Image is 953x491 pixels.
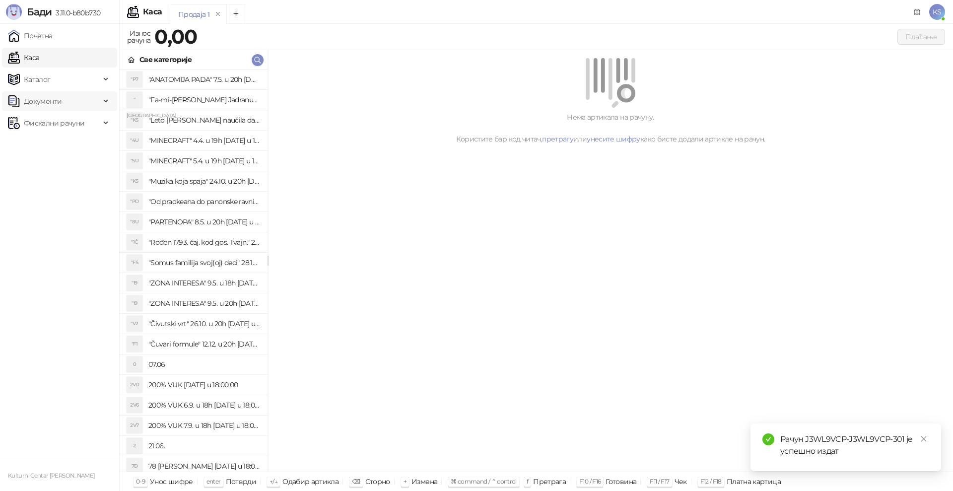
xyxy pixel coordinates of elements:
[762,433,774,445] span: check-circle
[727,475,781,488] div: Платна картица
[451,478,517,485] span: ⌘ command / ⌃ control
[700,478,722,485] span: F12 / F18
[404,478,407,485] span: +
[127,173,142,189] div: "KS
[148,133,260,148] h4: "MINECRAFT" 4.4. u 19h [DATE] u 19:00:00
[125,27,152,47] div: Износ рачуна
[352,478,360,485] span: ⌫
[52,8,100,17] span: 3.11.0-b80b730
[527,478,528,485] span: f
[127,356,142,372] div: 0
[650,478,669,485] span: F11 / F17
[226,475,257,488] div: Потврди
[280,112,941,144] div: Нема артикала на рачуну. Користите бар код читач, или како бисте додали артикле на рачун.
[587,135,640,143] a: унесите шифру
[148,397,260,413] h4: 200% VUK 6.9. u 18h [DATE] u 18:00:00
[139,54,192,65] div: Све категорије
[270,478,277,485] span: ↑/↓
[148,458,260,474] h4: 78 [PERSON_NAME] [DATE] u 18:00:00
[226,4,246,24] button: Add tab
[127,295,142,311] div: "I9
[579,478,601,485] span: F10 / F16
[148,255,260,271] h4: "Somus familija svoj(oj) deci" 28.10. u 20h [DATE] u 20:00:00
[675,475,687,488] div: Чек
[148,214,260,230] h4: "PARTENOPA" 8.5. u 20h [DATE] u 20:00:00
[24,113,84,133] span: Фискални рачуни
[206,478,221,485] span: enter
[148,336,260,352] h4: "Čuvari formule" 12.12. u 20h [DATE] u 20:00:00
[8,472,95,479] small: Kulturni Centar [PERSON_NAME]
[178,9,209,20] div: Продаја 1
[542,135,573,143] a: претрагу
[127,234,142,250] div: "1Č
[136,478,145,485] span: 0-9
[127,112,142,128] div: "KS
[8,26,53,46] a: Почетна
[24,91,62,111] span: Документи
[127,397,142,413] div: 2V6
[127,194,142,210] div: "PD
[365,475,390,488] div: Сторно
[127,255,142,271] div: "FS
[127,133,142,148] div: "4U
[148,92,260,108] h4: "Fa-mi-[PERSON_NAME] Jadranu" 27.10. u 20h [DATE] u 20:00:00
[148,194,260,210] h4: "Od praokeana do panonske ravnice" 16.2. [DATE] u 17:00:00
[909,4,925,20] a: Документација
[120,70,268,472] div: grid
[918,433,929,444] a: Close
[148,418,260,433] h4: 200% VUK 7.9. u 18h [DATE] u 18:00:00
[143,8,162,16] div: Каса
[127,316,142,332] div: "V2
[154,24,197,49] strong: 0,00
[411,475,437,488] div: Измена
[127,92,142,108] div: "[GEOGRAPHIC_DATA]
[606,475,636,488] div: Готовина
[148,316,260,332] h4: "Čivutski vrt" 26.10. u 20h [DATE] u 20:00:00
[150,475,193,488] div: Унос шифре
[148,234,260,250] h4: "Rođen 1793. čaj. kod gos. Tvajn." 25.10. u 20h [DATE] u 20:00:00
[127,336,142,352] div: "F1
[780,433,929,457] div: Рачун J3WL9VCP-J3WL9VCP-301 је успешно издат
[24,70,51,89] span: Каталог
[920,435,927,442] span: close
[533,475,566,488] div: Претрага
[127,275,142,291] div: "I9
[127,458,142,474] div: 7D
[148,112,260,128] h4: "Leto [PERSON_NAME] naučila da letim" 12.12. u 18h [DATE] u 18:00:00
[897,29,945,45] button: Плаћање
[148,295,260,311] h4: "ZONA INTERESA" 9.5. u 20h [DATE] u 20:00:00
[148,173,260,189] h4: "Muzika koja spaja" 24.10. u 20h [DATE] u 20:00:00
[282,475,339,488] div: Одабир артикла
[148,438,260,454] h4: 21.06.
[127,71,142,87] div: "P7
[148,377,260,393] h4: 200% VUK [DATE] u 18:00:00
[127,214,142,230] div: "8U
[211,10,224,18] button: remove
[127,377,142,393] div: 2V0
[148,275,260,291] h4: "ZONA INTERESA" 9.5. u 18h [DATE] u 18:00:00
[6,4,22,20] img: Logo
[127,438,142,454] div: 2
[27,6,52,18] span: Бади
[148,71,260,87] h4: "ANATOMIJA PADA" 7.5. u 20h [DATE] u 20:00:00
[127,418,142,433] div: 2V7
[127,153,142,169] div: "5U
[929,4,945,20] span: KS
[8,48,39,68] a: Каса
[148,153,260,169] h4: "MINECRAFT" 5.4. u 19h [DATE] u 19:00:00
[148,356,260,372] h4: 07.06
